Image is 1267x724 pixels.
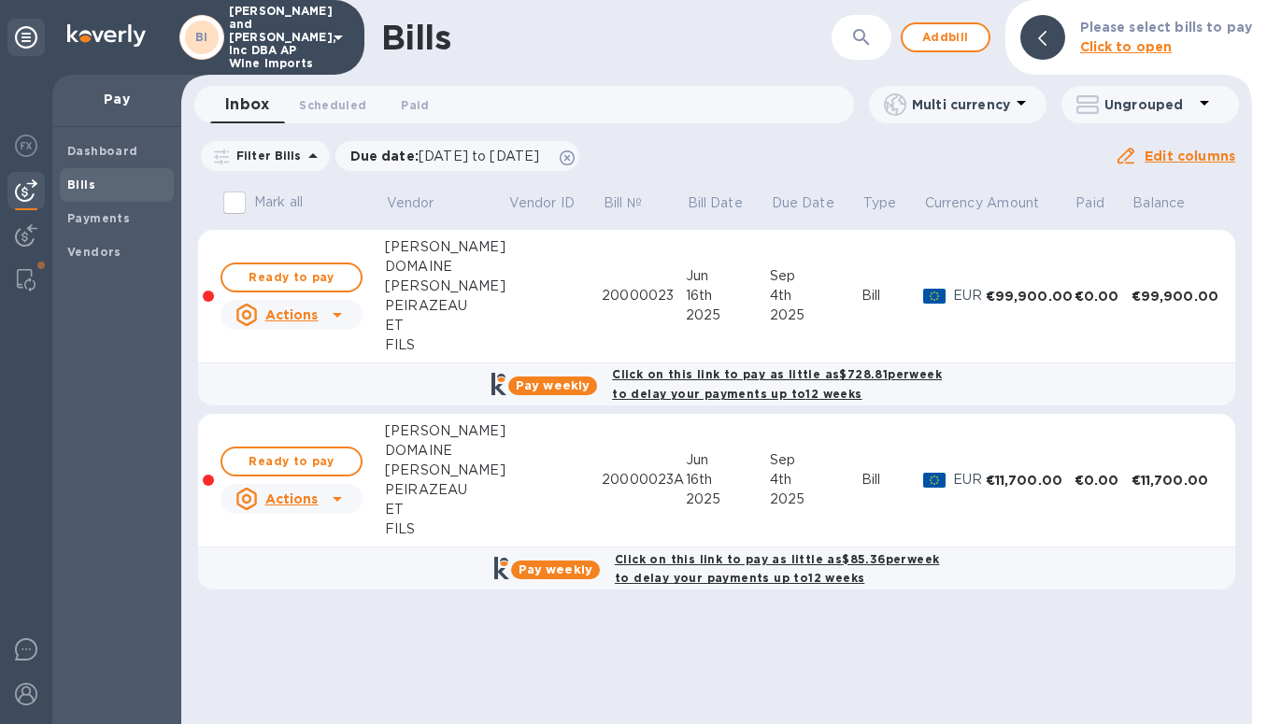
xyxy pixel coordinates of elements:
span: Paid [1075,193,1129,213]
img: Logo [67,24,146,47]
div: [PERSON_NAME] [385,461,507,480]
p: Balance [1132,193,1185,213]
div: €0.00 [1075,287,1132,305]
p: EUR [953,286,986,305]
h1: Bills [381,18,450,57]
button: Addbill [901,22,990,52]
b: Bills [67,177,95,192]
span: Type [863,193,921,213]
p: Filter Bills [229,148,302,163]
div: 2025 [770,490,861,509]
p: Multi currency [912,95,1010,114]
span: Bill Date [688,193,767,213]
p: Currency [925,193,983,213]
div: DOMAINE [385,441,507,461]
span: Add bill [918,26,974,49]
p: Vendor [387,193,434,213]
div: 4th [770,470,861,490]
div: Due date:[DATE] to [DATE] [335,141,580,171]
b: Click to open [1080,39,1173,54]
p: Vendor ID [509,193,575,213]
div: Jun [686,266,770,286]
span: Balance [1132,193,1209,213]
b: Payments [67,211,130,225]
div: 16th [686,470,770,490]
div: Jun [686,450,770,470]
div: DOMAINE [385,257,507,277]
div: ET [385,316,507,335]
p: Mark all [254,192,303,212]
span: Ready to pay [237,450,346,473]
b: Click on this link to pay as little as $728.81 per week to delay your payments up to 12 weeks [612,367,942,401]
div: 2025 [770,305,861,325]
div: [PERSON_NAME] [385,421,507,441]
u: Actions [265,307,319,322]
div: PEIRAZEAU [385,480,507,500]
p: [PERSON_NAME] and [PERSON_NAME], Inc DBA AP Wine Imports [229,5,322,70]
div: PEIRAZEAU [385,296,507,316]
b: Dashboard [67,144,138,158]
img: Foreign exchange [15,135,37,157]
div: Bill [861,470,923,490]
b: Click on this link to pay as little as $85.36 per week to delay your payments up to 12 weeks [615,552,939,586]
p: Paid [1075,193,1104,213]
p: Bill № [604,193,642,213]
div: Sep [770,450,861,470]
div: FILS [385,335,507,355]
span: Inbox [225,92,269,118]
div: 4th [770,286,861,305]
div: Bill [861,286,923,305]
span: Ready to pay [237,266,346,289]
span: Paid [401,95,429,115]
span: Vendor ID [509,193,599,213]
p: Bill Date [688,193,743,213]
button: Ready to pay [221,447,363,476]
span: Due Date [772,193,859,213]
span: Bill № [604,193,666,213]
button: Ready to pay [221,263,363,292]
p: Ungrouped [1104,95,1193,114]
div: €99,900.00 [1132,287,1220,305]
u: Edit columns [1145,149,1235,163]
p: Pay [67,90,166,108]
span: Amount [987,193,1063,213]
span: Scheduled [299,95,366,115]
b: Pay weekly [516,378,590,392]
div: 20000023A [602,470,686,490]
div: Sep [770,266,861,286]
b: Please select bills to pay [1080,20,1252,35]
b: BI [195,30,208,44]
div: 2025 [686,305,770,325]
div: €0.00 [1075,471,1132,490]
span: Vendor [387,193,459,213]
span: [DATE] to [DATE] [419,149,539,163]
div: 20000023 [602,286,686,305]
b: Pay weekly [519,562,592,576]
div: FILS [385,519,507,539]
p: Type [863,193,897,213]
b: Vendors [67,245,121,259]
div: 2025 [686,490,770,509]
div: Unpin categories [7,19,45,56]
div: 16th [686,286,770,305]
p: Due Date [772,193,834,213]
div: [PERSON_NAME] [385,237,507,257]
div: ET [385,500,507,519]
div: €11,700.00 [1132,471,1220,490]
div: €99,900.00 [986,287,1075,305]
p: Due date : [350,147,549,165]
p: Amount [987,193,1039,213]
u: Actions [265,491,319,506]
div: €11,700.00 [986,471,1075,490]
div: [PERSON_NAME] [385,277,507,296]
p: EUR [953,470,986,490]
